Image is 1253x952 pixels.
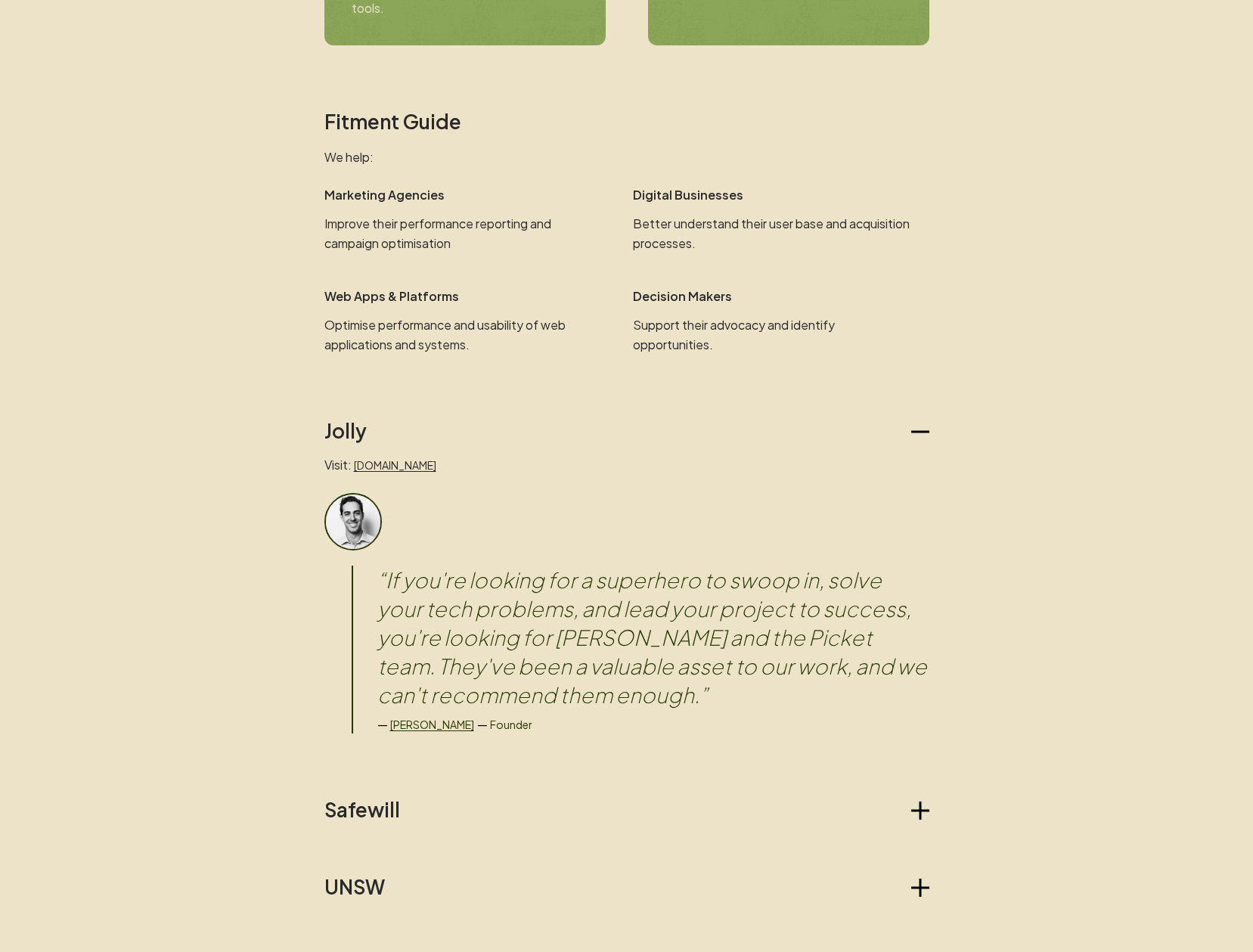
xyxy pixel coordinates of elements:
a: [DOMAIN_NAME] [354,458,436,472]
div: Jolly [324,443,929,733]
p: Founder [490,716,532,733]
p: Improve their performance reporting and campaign optimisation [324,214,603,253]
p: We help: [324,147,929,167]
img: Client headshot [324,493,382,550]
h2: Jolly [324,419,367,443]
p: Digital Businesses [633,185,911,205]
a: [PERSON_NAME] [390,718,474,731]
button: Safewill [324,798,929,822]
button: Jolly [324,419,929,443]
p: Visit: [324,455,929,475]
p: Decision Makers [633,287,911,306]
p: Optimise performance and usability of web applications and systems. [324,315,603,355]
div: — — [377,715,929,733]
p: Marketing Agencies [324,185,603,205]
h2: Safewill [324,798,400,822]
p: Web Apps & Platforms [324,287,603,306]
blockquote: “ If you're looking for a superhero to swoop in, solve your tech problems, and lead your project ... [377,566,929,709]
h2: Fitment Guide [324,110,929,134]
p: Support their advocacy and identify opportunities. [633,315,911,355]
button: UNSW [324,875,929,899]
h2: UNSW [324,875,385,899]
p: Better understand their user base and acquisition processes. [633,214,911,253]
